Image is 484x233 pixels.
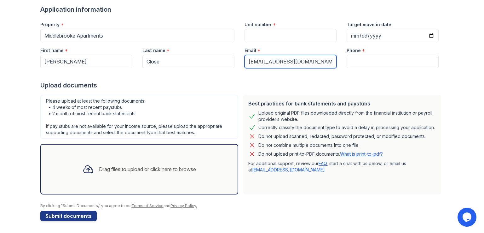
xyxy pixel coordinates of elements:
[40,5,444,14] div: Application information
[258,141,360,149] div: Do not combine multiple documents into one file.
[319,161,327,166] a: FAQ
[40,211,97,221] button: Submit documents
[248,100,436,107] div: Best practices for bank statements and paystubs
[458,208,478,227] iframe: chat widget
[258,124,435,131] div: Correctly classify the document type to avoid a delay in processing your application.
[142,47,165,54] label: Last name
[40,21,60,28] label: Property
[40,47,64,54] label: First name
[248,160,436,173] p: For additional support, review our , start a chat with us below, or email us at
[245,47,256,54] label: Email
[258,151,383,157] p: Do not upload print-to-PDF documents.
[245,21,272,28] label: Unit number
[40,81,444,90] div: Upload documents
[170,203,197,208] a: Privacy Policy.
[99,165,196,173] div: Drag files to upload or click here to browse
[40,203,444,208] div: By clicking "Submit Documents," you agree to our and
[252,167,325,172] a: [EMAIL_ADDRESS][DOMAIN_NAME]
[131,203,164,208] a: Terms of Service
[347,21,391,28] label: Target move in date
[40,95,238,139] div: Please upload at least the following documents: • 4 weeks of most recent paystubs • 2 month of mo...
[258,133,426,140] div: Do not upload scanned, redacted, password protected, or modified documents.
[347,47,361,54] label: Phone
[258,110,436,122] div: Upload original PDF files downloaded directly from the financial institution or payroll provider’...
[340,151,383,157] a: What is print-to-pdf?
